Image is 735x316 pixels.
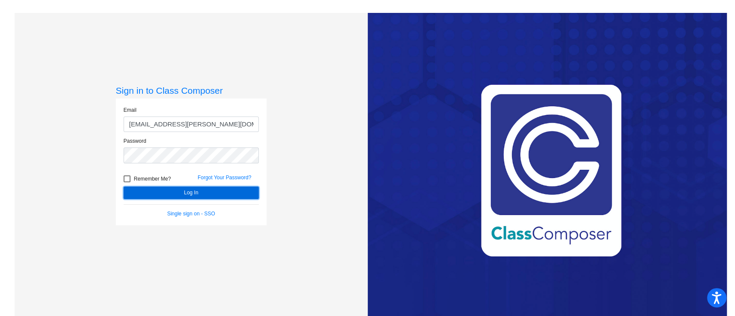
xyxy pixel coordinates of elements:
[124,187,259,199] button: Log In
[134,174,171,184] span: Remember Me?
[124,137,146,145] label: Password
[116,85,267,96] h3: Sign in to Class Composer
[198,175,251,181] a: Forgot Your Password?
[124,106,136,114] label: Email
[167,211,215,217] a: Single sign on - SSO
